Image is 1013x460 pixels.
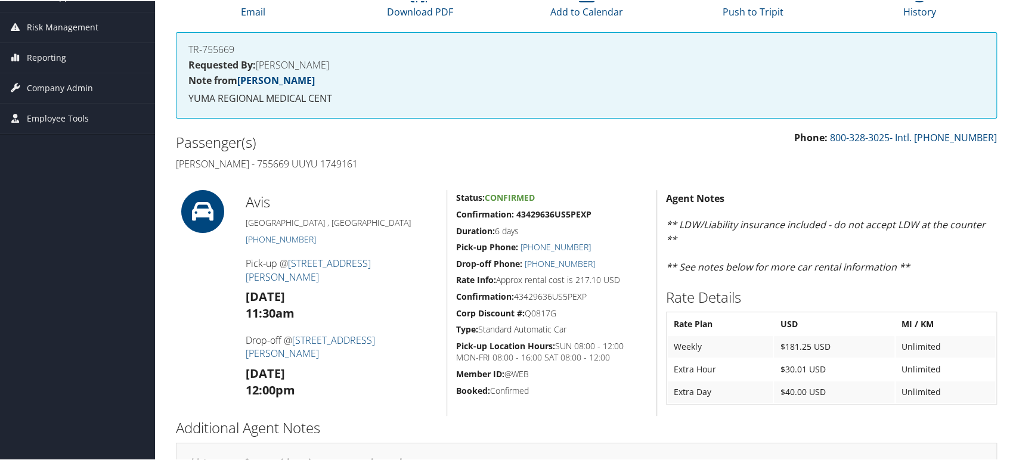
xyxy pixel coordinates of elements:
[456,273,648,285] h5: Approx rental cost is 217.10 USD
[456,224,648,236] h5: 6 days
[188,57,256,70] strong: Requested By:
[774,335,894,356] td: $181.25 USD
[456,367,648,379] h5: @WEB
[176,417,997,437] h2: Additional Agent Notes
[456,273,496,284] strong: Rate Info:
[485,191,535,202] span: Confirmed
[246,287,285,303] strong: [DATE]
[456,339,555,350] strong: Pick-up Location Hours:
[27,102,89,132] span: Employee Tools
[188,43,984,53] h4: TR-755669
[525,257,595,268] a: [PHONE_NUMBER]
[668,312,773,334] th: Rate Plan
[456,322,478,334] strong: Type:
[246,256,371,282] a: [STREET_ADDRESS][PERSON_NAME]
[896,358,995,379] td: Unlimited
[27,11,98,41] span: Risk Management
[246,332,375,359] a: [STREET_ADDRESS][PERSON_NAME]
[456,224,495,235] strong: Duration:
[896,312,995,334] th: MI / KM
[896,335,995,356] td: Unlimited
[246,304,295,320] strong: 11:30am
[246,332,438,359] h4: Drop-off @
[456,240,518,251] strong: Pick-up Phone:
[246,216,438,228] h5: [GEOGRAPHIC_DATA] , [GEOGRAPHIC_DATA]
[27,72,93,102] span: Company Admin
[246,232,316,244] a: [PHONE_NUMBER]
[456,257,522,268] strong: Drop-off Phone:
[246,381,295,397] strong: 12:00pm
[668,335,773,356] td: Weekly
[237,73,315,86] a: [PERSON_NAME]
[774,312,894,334] th: USD
[521,240,591,251] a: [PHONE_NUMBER]
[830,130,997,143] a: 800-328-3025- Intl. [PHONE_NUMBER]
[774,358,894,379] td: $30.01 USD
[668,358,773,379] td: Extra Hour
[188,90,984,105] p: YUMA REGIONAL MEDICAL CENT
[666,286,997,306] h2: Rate Details
[456,191,485,202] strong: Status:
[668,380,773,402] td: Extra Day
[794,130,828,143] strong: Phone:
[456,290,514,301] strong: Confirmation:
[246,191,438,211] h2: Avis
[188,73,315,86] strong: Note from
[456,306,648,318] h5: Q0817G
[896,380,995,402] td: Unlimited
[27,42,66,72] span: Reporting
[456,339,648,362] h5: SUN 08:00 - 12:00 MON-FRI 08:00 - 16:00 SAT 08:00 - 12:00
[246,364,285,380] strong: [DATE]
[456,384,490,395] strong: Booked:
[666,217,986,245] em: ** LDW/Liability insurance included - do not accept LDW at the counter **
[456,207,591,219] strong: Confirmation: 43429636US5PEXP
[188,59,984,69] h4: [PERSON_NAME]
[176,156,578,169] h4: [PERSON_NAME] - 755669 UUYU 1749161
[666,191,724,204] strong: Agent Notes
[176,131,578,151] h2: Passenger(s)
[456,367,504,378] strong: Member ID:
[246,256,438,282] h4: Pick-up @
[774,380,894,402] td: $40.00 USD
[456,384,648,396] h5: Confirmed
[456,322,648,334] h5: Standard Automatic Car
[666,259,910,272] em: ** See notes below for more car rental information **
[456,306,525,318] strong: Corp Discount #:
[456,290,648,302] h5: 43429636US5PEXP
